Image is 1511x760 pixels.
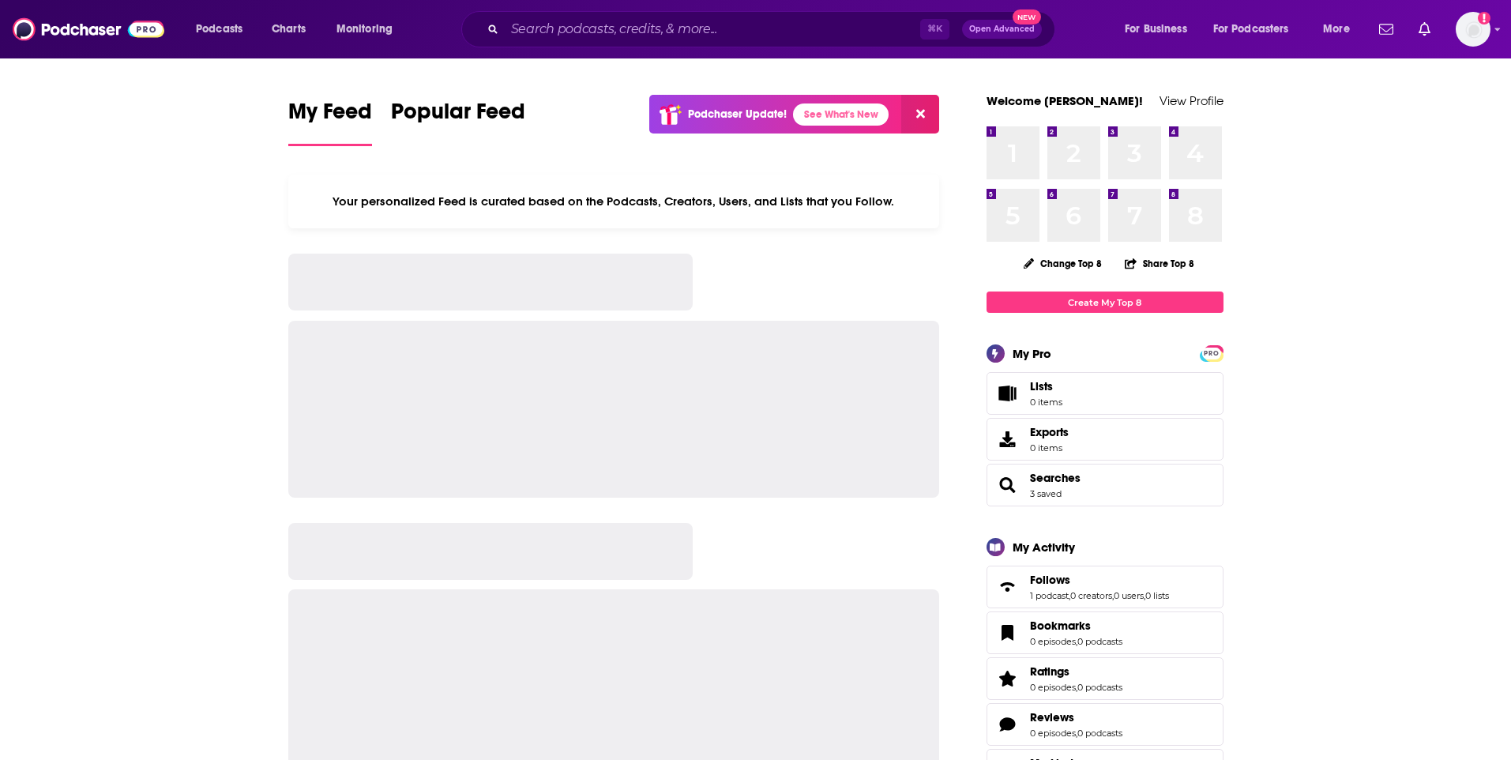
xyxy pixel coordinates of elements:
button: open menu [1114,17,1207,42]
span: Logged in as sophiak [1456,12,1490,47]
a: Lists [987,372,1223,415]
a: Create My Top 8 [987,292,1223,313]
span: ⌘ K [920,19,949,40]
a: PRO [1202,347,1221,359]
span: Follows [987,566,1223,608]
span: 0 items [1030,442,1069,453]
span: Charts [272,18,306,40]
a: Follows [992,576,1024,598]
button: Open AdvancedNew [962,20,1042,39]
span: For Podcasters [1213,18,1289,40]
span: Monitoring [336,18,393,40]
a: Searches [1030,471,1081,485]
span: Podcasts [196,18,242,40]
div: Search podcasts, credits, & more... [476,11,1070,47]
a: My Feed [288,98,372,146]
img: User Profile [1456,12,1490,47]
a: Popular Feed [391,98,525,146]
a: Exports [987,418,1223,461]
a: 0 episodes [1030,682,1076,693]
span: Ratings [987,657,1223,700]
a: Show notifications dropdown [1373,16,1400,43]
a: Bookmarks [1030,619,1122,633]
span: Bookmarks [1030,619,1091,633]
a: Ratings [1030,664,1122,679]
button: open menu [325,17,413,42]
span: Ratings [1030,664,1069,679]
span: Exports [1030,425,1069,439]
span: Searches [987,464,1223,506]
div: My Activity [1013,540,1075,555]
a: 0 episodes [1030,636,1076,647]
a: 0 users [1114,590,1144,601]
span: , [1076,682,1077,693]
a: Reviews [1030,710,1122,724]
a: See What's New [793,103,889,126]
span: Lists [1030,379,1053,393]
span: Popular Feed [391,98,525,134]
button: Show profile menu [1456,12,1490,47]
input: Search podcasts, credits, & more... [505,17,920,42]
a: 3 saved [1030,488,1062,499]
span: Bookmarks [987,611,1223,654]
span: More [1323,18,1350,40]
button: Change Top 8 [1014,254,1112,273]
a: Searches [992,474,1024,496]
p: Podchaser Update! [688,107,787,121]
span: 0 items [1030,397,1062,408]
button: Share Top 8 [1124,248,1195,279]
span: Open Advanced [969,25,1035,33]
span: New [1013,9,1041,24]
a: Ratings [992,668,1024,690]
a: 0 episodes [1030,728,1076,739]
span: , [1144,590,1145,601]
span: , [1069,590,1070,601]
span: Exports [992,428,1024,450]
img: Podchaser - Follow, Share and Rate Podcasts [13,14,164,44]
a: View Profile [1160,93,1223,108]
a: Reviews [992,713,1024,736]
span: Reviews [987,703,1223,746]
span: , [1112,590,1114,601]
span: , [1076,636,1077,647]
div: My Pro [1013,346,1051,361]
a: 0 lists [1145,590,1169,601]
span: Reviews [1030,710,1074,724]
div: Your personalized Feed is curated based on the Podcasts, Creators, Users, and Lists that you Follow. [288,175,940,228]
span: For Business [1125,18,1187,40]
a: 0 podcasts [1077,728,1122,739]
span: Lists [992,382,1024,404]
span: My Feed [288,98,372,134]
a: 0 podcasts [1077,682,1122,693]
a: Show notifications dropdown [1412,16,1437,43]
span: , [1076,728,1077,739]
a: 1 podcast [1030,590,1069,601]
a: 0 podcasts [1077,636,1122,647]
a: Bookmarks [992,622,1024,644]
button: open menu [1312,17,1370,42]
span: Lists [1030,379,1062,393]
a: Charts [261,17,315,42]
a: Welcome [PERSON_NAME]! [987,93,1143,108]
a: 0 creators [1070,590,1112,601]
svg: Add a profile image [1478,12,1490,24]
a: Follows [1030,573,1169,587]
span: Follows [1030,573,1070,587]
button: open menu [185,17,263,42]
button: open menu [1203,17,1312,42]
